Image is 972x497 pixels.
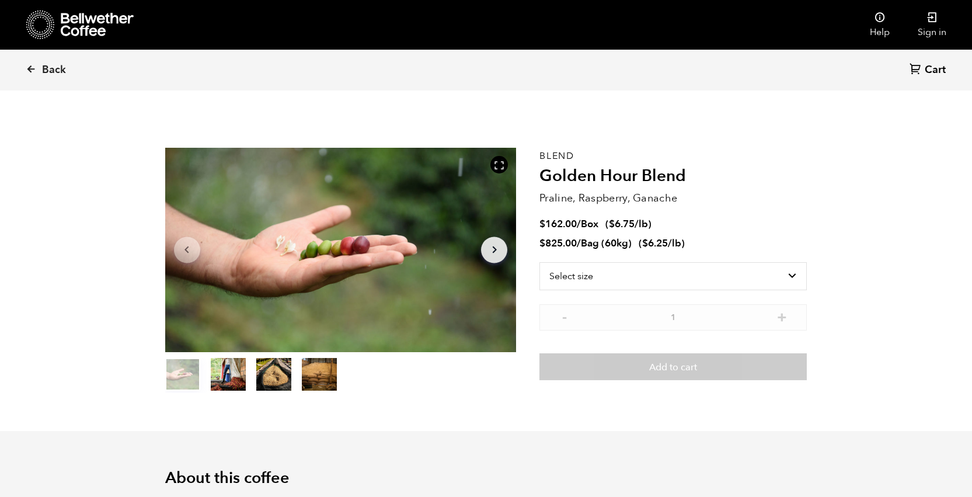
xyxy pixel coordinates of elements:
[42,63,66,77] span: Back
[581,217,598,231] span: Box
[635,217,648,231] span: /lb
[775,310,789,322] button: +
[539,217,577,231] bdi: 162.00
[609,217,635,231] bdi: 6.75
[642,237,648,250] span: $
[642,237,668,250] bdi: 6.25
[910,62,949,78] a: Cart
[539,353,807,380] button: Add to cart
[539,190,807,206] p: Praline, Raspberry, Ganache
[925,63,946,77] span: Cart
[609,217,615,231] span: $
[539,237,577,250] bdi: 825.00
[539,237,545,250] span: $
[577,237,581,250] span: /
[539,166,807,186] h2: Golden Hour Blend
[639,237,685,250] span: ( )
[165,469,807,488] h2: About this coffee
[539,217,545,231] span: $
[577,217,581,231] span: /
[557,310,572,322] button: -
[668,237,681,250] span: /lb
[581,237,632,250] span: Bag (60kg)
[605,217,652,231] span: ( )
